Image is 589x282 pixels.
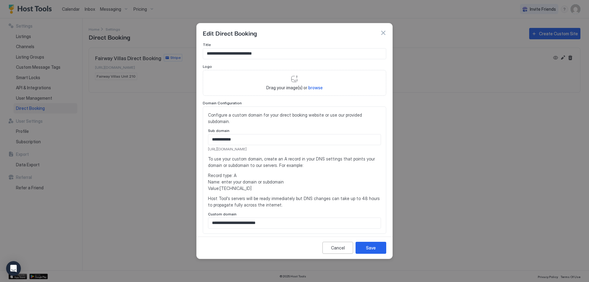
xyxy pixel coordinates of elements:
[308,85,323,90] span: browse
[208,156,381,168] span: To use your custom domain, create an A record in your DNS settings that points your domain or sub...
[208,195,381,208] span: Host Tool's servers will be ready immediately but DNS changes can take up to 48 hours to propagat...
[208,172,381,191] span: Record type: A Name: enter your domain or subdomain Value: [TECHNICAL_ID]
[203,42,211,47] span: Title
[208,146,381,152] span: [URL][DOMAIN_NAME]
[208,134,381,145] input: Input Field
[6,261,21,276] div: Open Intercom Messenger
[203,64,212,69] span: Logo
[203,101,242,105] span: Domain Configuration
[203,28,257,37] span: Edit Direct Booking
[208,112,381,125] span: Configure a custom domain for your direct booking website or use our provided subdomain.
[356,242,386,254] button: Save
[366,245,376,251] div: Save
[208,218,381,228] input: Input Field
[208,212,237,216] span: Custom domain
[208,128,229,133] span: Sub domain
[266,85,323,91] span: Drag your image(s) or
[331,245,345,251] div: Cancel
[203,48,386,59] input: Input Field
[322,242,353,254] button: Cancel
